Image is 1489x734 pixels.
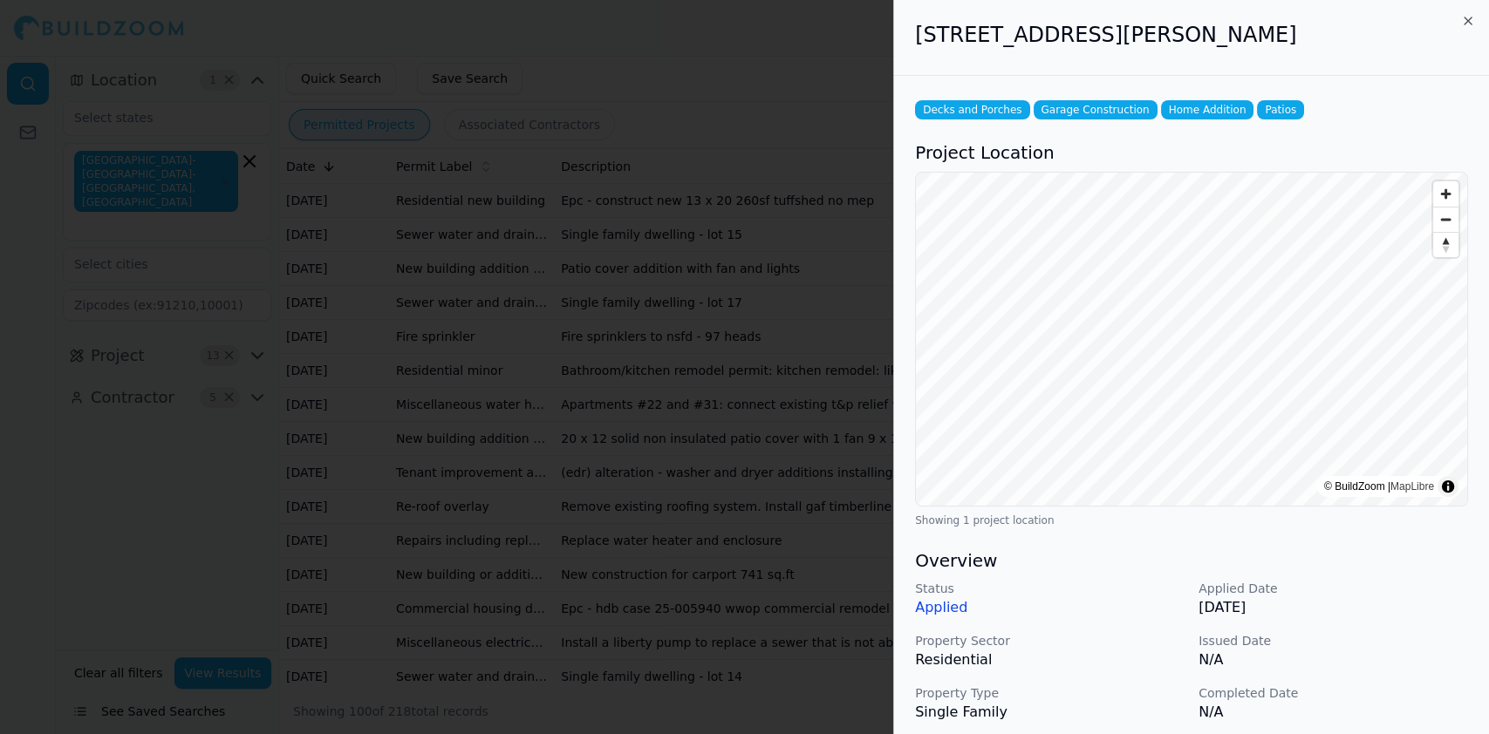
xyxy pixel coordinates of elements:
div: © BuildZoom | [1324,478,1434,495]
p: Residential [915,649,1185,670]
p: Single Family [915,702,1185,723]
p: Issued Date [1199,632,1468,649]
span: Home Addition [1161,100,1254,119]
span: Patios [1257,100,1304,119]
span: Decks and Porches [915,100,1029,119]
h2: [STREET_ADDRESS][PERSON_NAME] [915,21,1468,49]
p: Applied Date [1199,580,1468,597]
button: Zoom out [1433,207,1458,232]
button: Reset bearing to north [1433,232,1458,257]
div: Showing 1 project location [915,513,1468,527]
p: Property Type [915,684,1185,702]
h3: Overview [915,548,1468,573]
p: Property Sector [915,632,1185,649]
button: Zoom in [1433,181,1458,207]
p: N/A [1199,649,1468,670]
canvas: Map [916,173,1467,506]
p: [DATE] [1199,597,1468,618]
p: Applied [915,597,1185,618]
span: Garage Construction [1034,100,1158,119]
p: Status [915,580,1185,597]
p: N/A [1199,702,1468,723]
a: MapLibre [1390,480,1434,493]
p: Completed Date [1199,684,1468,702]
h3: Project Location [915,140,1468,165]
summary: Toggle attribution [1438,476,1458,497]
